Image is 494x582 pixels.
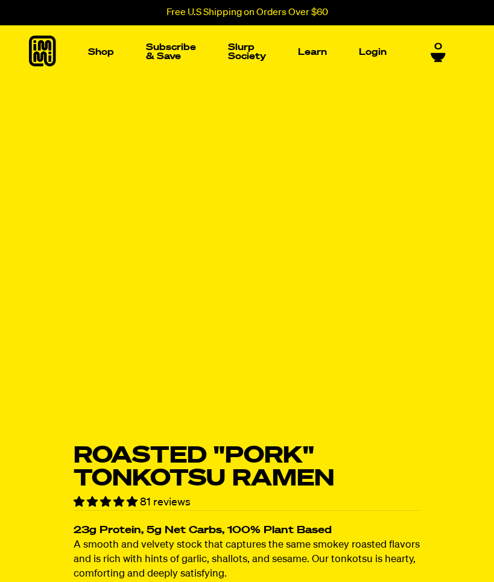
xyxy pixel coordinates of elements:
span: 0 [434,42,442,52]
a: Slurp Society [223,38,271,66]
h2: 23g Protein, 5g Net Carbs, 100% Plant Based [74,525,420,536]
a: Login [354,43,391,62]
nav: Main navigation [83,25,391,78]
p: Free U.S Shipping on Orders Over $60 [166,7,328,18]
a: 0 [431,42,446,62]
p: A smooth and velvety stock that captures the same smokey roasted flavors and is rich with hints o... [74,538,420,581]
a: Shop [83,43,119,62]
a: Subscribe & Save [141,38,201,66]
h1: Roasted "Pork" Tonkotsu Ramen [74,444,420,490]
a: Learn [293,43,332,62]
span: 4.78 stars [74,497,140,508]
span: 81 reviews [140,497,191,508]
